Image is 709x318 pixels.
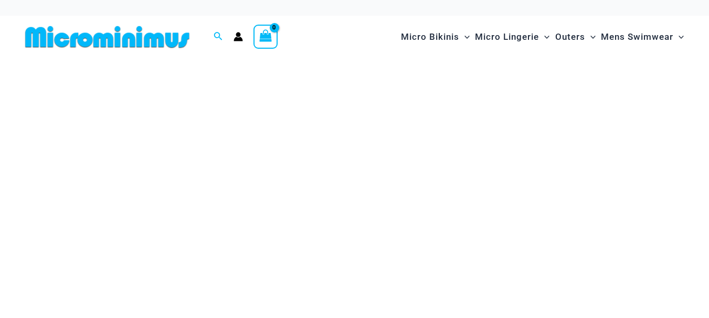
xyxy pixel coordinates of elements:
[397,19,688,54] nav: Site Navigation
[21,25,194,49] img: MM SHOP LOGO FLAT
[539,24,549,50] span: Menu Toggle
[459,24,470,50] span: Menu Toggle
[214,30,223,43] a: Search icon link
[475,24,539,50] span: Micro Lingerie
[234,32,243,41] a: Account icon link
[673,24,684,50] span: Menu Toggle
[555,24,585,50] span: Outers
[253,25,278,49] a: View Shopping Cart, empty
[553,21,598,53] a: OutersMenu ToggleMenu Toggle
[401,24,459,50] span: Micro Bikinis
[601,24,673,50] span: Mens Swimwear
[398,21,472,53] a: Micro BikinisMenu ToggleMenu Toggle
[585,24,596,50] span: Menu Toggle
[472,21,552,53] a: Micro LingerieMenu ToggleMenu Toggle
[598,21,686,53] a: Mens SwimwearMenu ToggleMenu Toggle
